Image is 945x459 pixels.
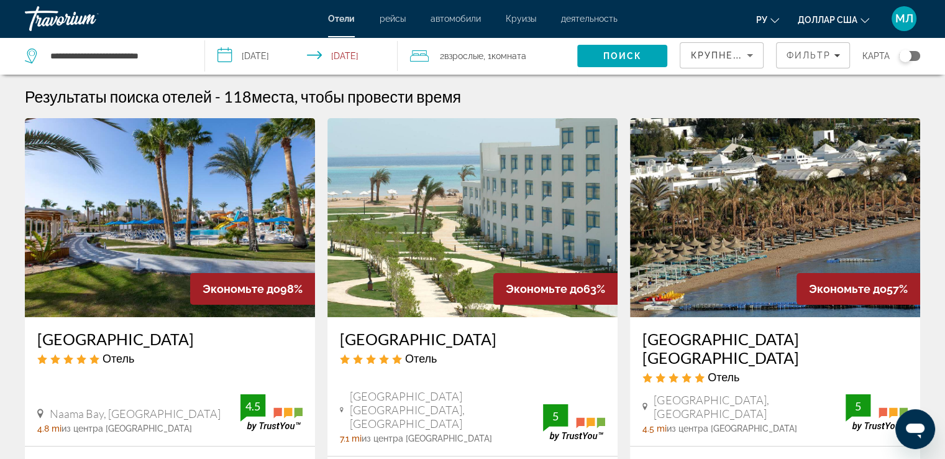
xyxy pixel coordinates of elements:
[190,273,315,305] div: 98%
[205,37,398,75] button: Select check in and out date
[506,14,536,24] a: Круизы
[642,424,667,433] span: 4.5 mi
[483,47,526,65] span: , 1
[493,273,618,305] div: 63%
[49,47,186,65] input: Search hotel destination
[846,394,908,431] img: TrustYou guest rating badge
[846,399,870,414] div: 5
[577,45,667,67] button: Search
[444,51,483,61] span: Взрослые
[862,47,890,65] span: карта
[895,12,913,25] font: МЛ
[328,14,355,24] a: Отели
[240,399,265,414] div: 4.5
[405,351,437,365] span: Отель
[37,424,62,433] span: 4.8 mi
[642,370,908,384] div: 5 star Hotel
[50,407,221,420] span: Naama Bay, [GEOGRAPHIC_DATA]
[37,330,303,348] a: [GEOGRAPHIC_DATA]
[543,404,605,441] img: TrustYou guest rating badge
[25,2,149,35] a: Травориум
[431,14,481,24] a: автомобили
[327,118,618,317] img: Amarina Star Resort & Aqua Park
[252,87,461,106] span: места, чтобы провести время
[642,330,908,367] a: [GEOGRAPHIC_DATA] [GEOGRAPHIC_DATA]
[340,351,605,365] div: 5 star Hotel
[890,50,920,62] button: Toggle map
[440,47,483,65] span: 2
[561,14,618,24] a: деятельность
[215,87,221,106] span: -
[62,424,192,433] span: из центра [GEOGRAPHIC_DATA]
[25,118,315,317] img: Naama Bay Hotel & Resort
[103,351,134,365] span: Отель
[25,87,212,106] h1: Результаты поиска отелей
[340,330,605,348] a: [GEOGRAPHIC_DATA]
[491,51,526,61] span: Комната
[362,433,492,443] span: из центра [GEOGRAPHIC_DATA]
[240,394,303,431] img: TrustYou guest rating badge
[667,424,797,433] span: из центра [GEOGRAPHIC_DATA]
[203,282,280,295] span: Экономьте до
[797,273,920,305] div: 57%
[708,370,739,384] span: Отель
[380,14,406,24] a: рейсы
[756,15,767,25] font: ру
[776,42,850,68] button: Filters
[756,11,779,29] button: Изменить язык
[786,50,831,60] span: Фильтр
[798,15,857,25] font: доллар США
[654,393,846,420] span: [GEOGRAPHIC_DATA], [GEOGRAPHIC_DATA]
[895,409,935,449] iframe: Кнопка запуска окна обмена сообщениями
[630,118,920,317] img: Maritim Jolie Ville Resort & Casino Sharm El Sheikh
[350,389,543,430] span: [GEOGRAPHIC_DATA] [GEOGRAPHIC_DATA], [GEOGRAPHIC_DATA]
[690,50,841,60] span: Крупнейшие сбережения
[809,282,887,295] span: Экономьте до
[798,11,869,29] button: Изменить валюту
[543,409,568,424] div: 5
[603,51,642,61] span: Поиск
[340,433,362,443] span: 7.1 mi
[37,351,303,365] div: 5 star Hotel
[224,87,461,106] h2: 118
[690,48,753,63] mat-select: Sort by
[506,282,583,295] span: Экономьте до
[888,6,920,32] button: Меню пользователя
[398,37,578,75] button: Travelers: 2 adults, 0 children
